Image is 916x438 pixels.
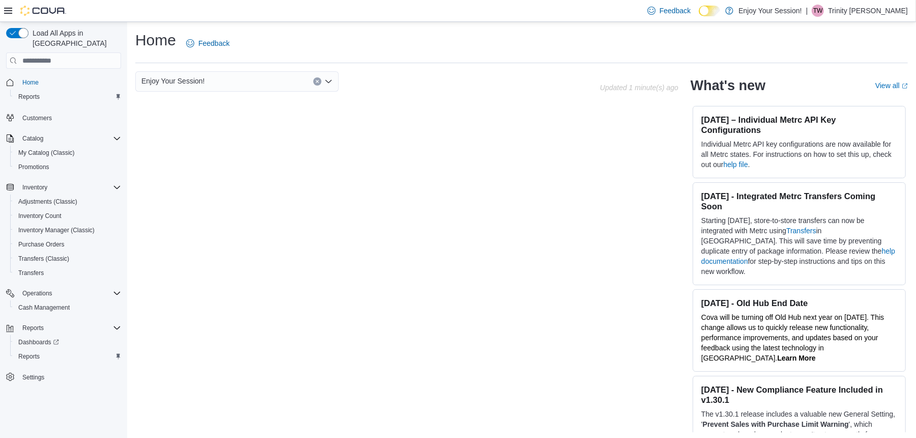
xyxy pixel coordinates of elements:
[18,76,121,89] span: Home
[22,183,47,191] span: Inventory
[14,253,121,265] span: Transfers (Classic)
[18,132,121,145] span: Catalog
[10,146,125,160] button: My Catalog (Classic)
[14,196,81,208] a: Adjustments (Classic)
[14,196,121,208] span: Adjustments (Classic)
[324,77,333,86] button: Open list of options
[18,371,48,384] a: Settings
[14,336,121,348] span: Dashboards
[701,385,897,405] h3: [DATE] - New Compliance Feature Included in v1.30.1
[703,420,849,428] strong: Prevent Sales with Purchase Limit Warning
[10,90,125,104] button: Reports
[18,322,48,334] button: Reports
[14,302,121,314] span: Cash Management
[18,287,121,299] span: Operations
[135,30,176,50] h1: Home
[14,224,99,236] a: Inventory Manager (Classic)
[22,78,39,87] span: Home
[701,313,884,362] span: Cova will be turning off Old Hub next year on [DATE]. This change allows us to quickly release ne...
[22,134,43,143] span: Catalog
[10,223,125,237] button: Inventory Manager (Classic)
[18,132,47,145] button: Catalog
[14,91,121,103] span: Reports
[2,131,125,146] button: Catalog
[806,5,808,17] p: |
[14,147,79,159] a: My Catalog (Classic)
[786,227,816,235] a: Transfers
[10,209,125,223] button: Inventory Count
[28,28,121,48] span: Load All Apps in [GEOGRAPHIC_DATA]
[18,93,40,101] span: Reports
[18,255,69,263] span: Transfers (Classic)
[600,84,678,92] p: Updated 1 minute(s) ago
[738,5,802,17] p: Enjoy Your Session!
[14,91,44,103] a: Reports
[699,6,720,16] input: Dark Mode
[14,238,69,251] a: Purchase Orders
[18,212,62,220] span: Inventory Count
[10,252,125,266] button: Transfers (Classic)
[18,111,121,124] span: Customers
[2,110,125,125] button: Customers
[20,6,66,16] img: Cova
[18,112,56,124] a: Customers
[691,77,765,94] h2: What's new
[18,181,121,194] span: Inventory
[2,286,125,300] button: Operations
[18,163,49,171] span: Promotions
[18,352,40,361] span: Reports
[14,161,53,173] a: Promotions
[18,338,59,346] span: Dashboards
[18,149,75,157] span: My Catalog (Classic)
[313,77,321,86] button: Clear input
[18,240,65,249] span: Purchase Orders
[2,370,125,385] button: Settings
[699,16,699,17] span: Dark Mode
[701,191,897,211] h3: [DATE] - Integrated Metrc Transfers Coming Soon
[812,5,824,17] div: Trinity Walker
[14,161,121,173] span: Promotions
[660,6,691,16] span: Feedback
[22,114,52,122] span: Customers
[14,336,63,348] a: Dashboards
[10,237,125,252] button: Purchase Orders
[141,75,205,87] span: Enjoy Your Session!
[10,266,125,280] button: Transfers
[10,160,125,174] button: Promotions
[723,160,748,169] a: help file
[18,198,77,206] span: Adjustments (Classic)
[828,5,908,17] p: Trinity [PERSON_NAME]
[701,139,897,170] p: Individual Metrc API key configurations are now available for all Metrc states. For instructions ...
[813,5,823,17] span: TW
[14,147,121,159] span: My Catalog (Classic)
[10,335,125,349] a: Dashboards
[14,267,48,279] a: Transfers
[22,373,44,381] span: Settings
[10,300,125,315] button: Cash Management
[18,322,121,334] span: Reports
[18,269,44,277] span: Transfers
[701,115,897,135] h3: [DATE] – Individual Metrc API Key Configurations
[18,226,95,234] span: Inventory Manager (Classic)
[14,267,121,279] span: Transfers
[777,354,815,362] a: Learn More
[701,215,897,277] p: Starting [DATE], store-to-store transfers can now be integrated with Metrc using in [GEOGRAPHIC_D...
[2,180,125,195] button: Inventory
[18,181,51,194] button: Inventory
[182,33,233,53] a: Feedback
[18,304,70,312] span: Cash Management
[643,1,695,21] a: Feedback
[14,210,66,222] a: Inventory Count
[701,298,897,308] h3: [DATE] - Old Hub End Date
[14,253,73,265] a: Transfers (Classic)
[2,75,125,90] button: Home
[22,289,52,297] span: Operations
[14,350,44,363] a: Reports
[902,83,908,89] svg: External link
[14,224,121,236] span: Inventory Manager (Classic)
[18,371,121,384] span: Settings
[18,76,43,89] a: Home
[875,81,908,90] a: View allExternal link
[198,38,229,48] span: Feedback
